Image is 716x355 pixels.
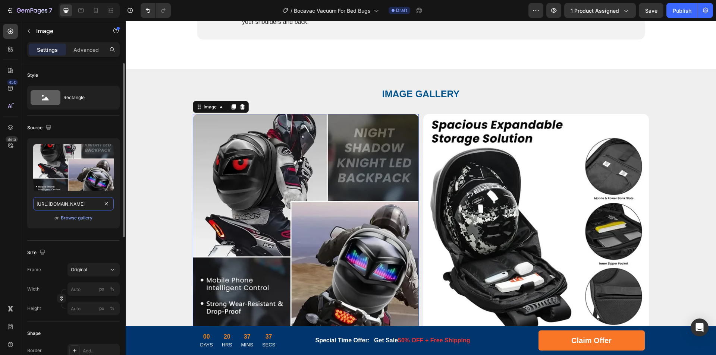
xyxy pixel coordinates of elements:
button: Original [67,263,120,276]
div: % [110,305,114,312]
button: % [97,285,106,294]
div: Browse gallery [61,215,92,221]
label: Frame [27,266,41,273]
div: px [99,286,104,292]
div: % [110,286,114,292]
div: Rectangle [63,89,109,106]
p: Get Sale [248,315,344,324]
div: 37 [136,311,150,320]
p: SECS [136,320,150,328]
div: Source [27,123,53,133]
iframe: Design area [126,21,716,355]
div: Style [27,72,38,79]
div: Claim Offer [446,314,486,325]
div: 450 [7,79,18,85]
span: Draft [396,7,407,14]
div: Border [27,347,42,354]
p: Settings [37,46,58,54]
div: Publish [673,7,691,15]
label: Height [27,305,41,312]
p: Advanced [73,46,99,54]
a: Claim Offer [413,310,519,330]
button: Save [639,3,663,18]
div: Undo/Redo [141,3,171,18]
div: Shape [27,330,41,337]
span: Original [71,266,87,273]
span: Bocavac Vacuum For Bed Bugs [294,7,371,15]
p: Image [36,26,100,35]
div: Add... [83,348,118,354]
button: 7 [3,3,56,18]
button: 1 product assigned [564,3,636,18]
span: / [291,7,292,15]
div: Beta [6,136,18,142]
span: Save [645,7,657,14]
strong: Special Time Offer: [190,316,244,323]
input: px% [67,302,120,315]
button: Publish [666,3,698,18]
button: Browse gallery [60,214,93,222]
input: px% [67,282,120,296]
img: MotoBackpack-3.webp [67,93,293,319]
div: Image [76,83,92,89]
img: MotoBackpack-10.webp [298,93,524,319]
span: 50% OFF + Free Shipping [272,316,344,323]
button: px [108,285,117,294]
img: preview-image [33,144,114,191]
span: 1 product assigned [571,7,619,15]
div: px [99,305,104,312]
label: Width [27,286,40,292]
input: https://example.com/image.jpg [33,197,114,210]
div: Size [27,248,47,258]
div: Open Intercom Messenger [691,318,709,336]
button: % [97,304,106,313]
strong: IMAGE GALLERY [257,68,334,78]
p: 7 [49,6,52,15]
button: px [108,304,117,313]
span: or [54,213,59,222]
